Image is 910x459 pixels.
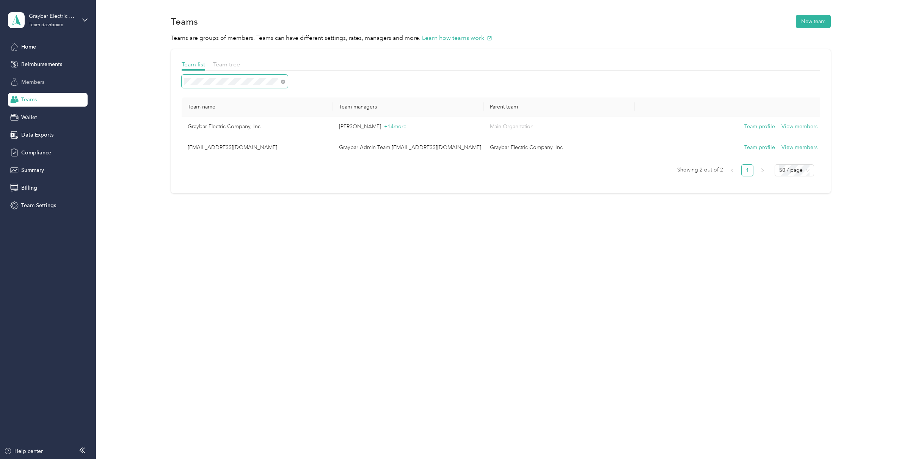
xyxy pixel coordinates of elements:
button: Help center [4,447,43,455]
li: Previous Page [726,164,738,176]
button: New team [796,15,831,28]
span: Home [21,43,36,51]
iframe: Everlance-gr Chat Button Frame [868,417,910,459]
td: Graybar Electric Company, Inc [182,116,333,137]
button: Team profile [744,123,775,131]
td: Main Organization [484,116,635,137]
p: Main Organization [490,123,629,131]
span: Members [21,78,44,86]
th: Parent team [484,97,635,116]
span: Summary [21,166,44,174]
button: right [756,164,769,176]
li: Next Page [756,164,769,176]
span: left [730,168,734,173]
p: Teams are groups of members. Teams can have different settings, rates, managers and more. [171,33,831,43]
span: Team tree [213,61,240,68]
td: FAVR@graybar.com [182,137,333,158]
p: [PERSON_NAME] [339,123,478,131]
button: Team profile [744,143,775,152]
span: Data Exports [21,131,53,139]
span: + 14 more [384,123,406,130]
h1: Teams [171,17,198,25]
div: Graybar Electric Company, Inc [29,12,76,20]
th: Team managers [333,97,484,116]
span: Billing [21,184,37,192]
span: Teams [21,96,37,104]
span: Wallet [21,113,37,121]
span: Team list [182,61,205,68]
th: Team name [182,97,333,116]
span: right [760,168,765,173]
span: Reimbursements [21,60,62,68]
a: 1 [742,165,753,176]
td: Graybar Electric Company, Inc [484,137,635,158]
button: Learn how teams work [422,33,492,43]
div: Team dashboard [29,23,64,27]
span: Team Settings [21,201,56,209]
button: View members [781,123,817,131]
button: View members [781,143,817,152]
div: Page Size [775,164,814,176]
li: 1 [741,164,753,176]
span: 50 / page [779,165,810,176]
p: Graybar Admin Team [EMAIL_ADDRESS][DOMAIN_NAME] [339,143,478,152]
span: Compliance [21,149,51,157]
button: left [726,164,738,176]
span: Showing 2 out of 2 [677,164,723,176]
